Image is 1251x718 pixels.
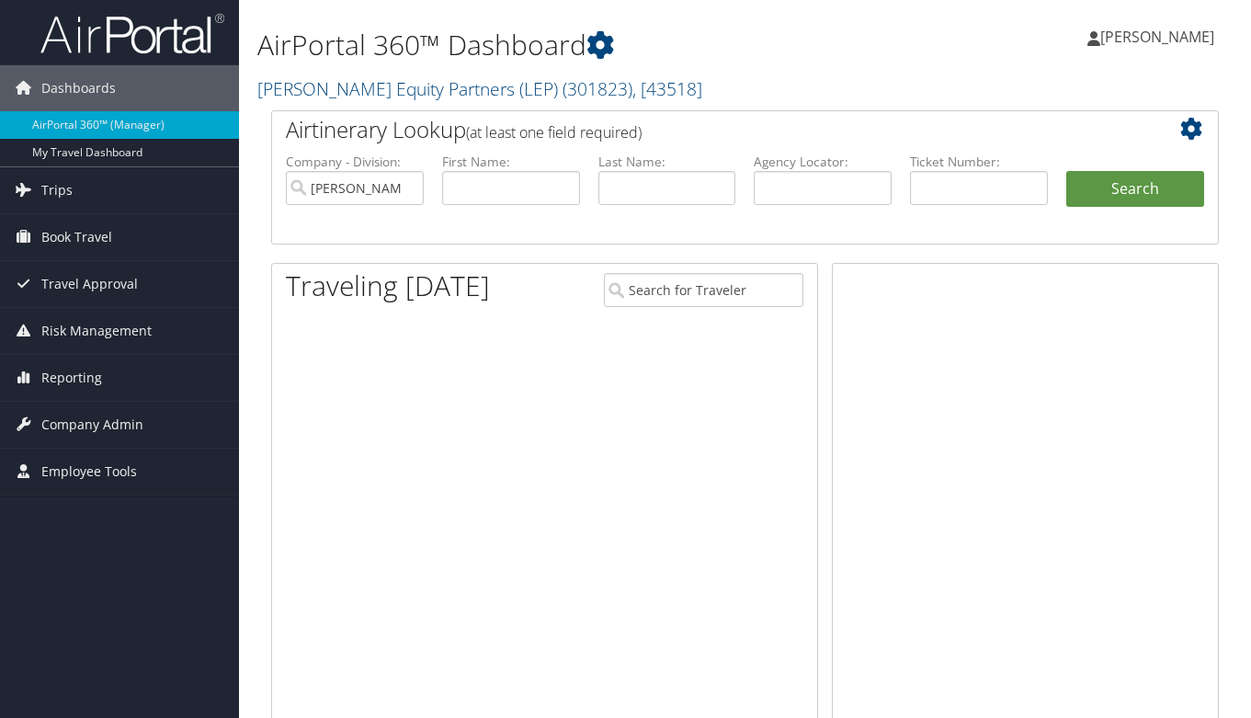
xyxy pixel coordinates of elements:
[41,355,102,401] span: Reporting
[286,114,1125,145] h2: Airtinerary Lookup
[604,273,803,307] input: Search for Traveler
[442,153,580,171] label: First Name:
[466,122,642,142] span: (at least one field required)
[41,308,152,354] span: Risk Management
[40,12,224,55] img: airportal-logo.png
[563,76,632,101] span: ( 301823 )
[41,214,112,260] span: Book Travel
[598,153,736,171] label: Last Name:
[41,449,137,495] span: Employee Tools
[41,261,138,307] span: Travel Approval
[41,402,143,448] span: Company Admin
[41,167,73,213] span: Trips
[1087,9,1233,64] a: [PERSON_NAME]
[286,267,490,305] h1: Traveling [DATE]
[910,153,1048,171] label: Ticket Number:
[1066,171,1204,208] button: Search
[257,76,702,101] a: [PERSON_NAME] Equity Partners (LEP)
[41,65,116,111] span: Dashboards
[632,76,702,101] span: , [ 43518 ]
[257,26,907,64] h1: AirPortal 360™ Dashboard
[286,153,424,171] label: Company - Division:
[754,153,892,171] label: Agency Locator:
[1100,27,1214,47] span: [PERSON_NAME]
